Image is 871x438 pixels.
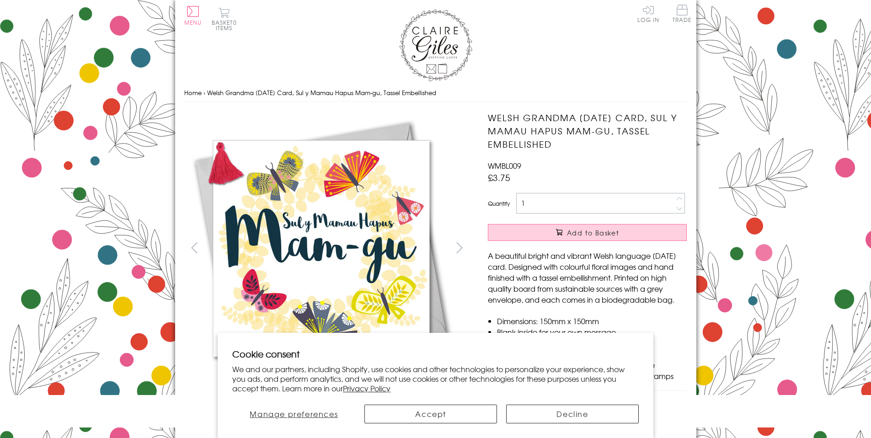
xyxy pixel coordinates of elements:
nav: breadcrumbs [184,84,687,102]
h1: Welsh Grandma [DATE] Card, Sul y Mamau Hapus Mam-gu, Tassel Embellished [488,111,687,150]
span: Welsh Grandma [DATE] Card, Sul y Mamau Hapus Mam-gu, Tassel Embellished [207,88,436,97]
a: Trade [673,5,692,24]
button: Menu [184,6,202,25]
a: Privacy Policy [343,383,390,394]
button: Basket0 items [212,7,237,31]
label: Quantity [488,199,510,208]
button: Manage preferences [232,405,355,423]
span: Trade [673,5,692,22]
button: next [449,237,470,258]
span: WMBL009 [488,160,521,171]
span: £3.75 [488,171,510,184]
a: Log In [637,5,659,22]
img: Claire Giles Greetings Cards [399,9,472,81]
h2: Cookie consent [232,347,639,360]
img: Welsh Grandma Mother's Day Card, Sul y Mamau Hapus Mam-gu, Tassel Embellished [184,111,458,385]
button: prev [184,237,205,258]
span: 0 items [216,18,237,32]
p: A beautiful bright and vibrant Welsh language [DATE] card. Designed with colourful floral images ... [488,250,687,305]
a: Home [184,88,202,97]
li: Blank inside for your own message [497,326,687,337]
span: Add to Basket [567,228,619,237]
span: Menu [184,18,202,27]
button: Accept [364,405,497,423]
button: Decline [506,405,639,423]
span: › [203,88,205,97]
img: Welsh Grandma Mother's Day Card, Sul y Mamau Hapus Mam-gu, Tassel Embellished [470,111,744,385]
p: We and our partners, including Shopify, use cookies and other technologies to personalize your ex... [232,364,639,393]
span: Manage preferences [250,408,338,419]
button: Add to Basket [488,224,687,241]
li: Dimensions: 150mm x 150mm [497,315,687,326]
